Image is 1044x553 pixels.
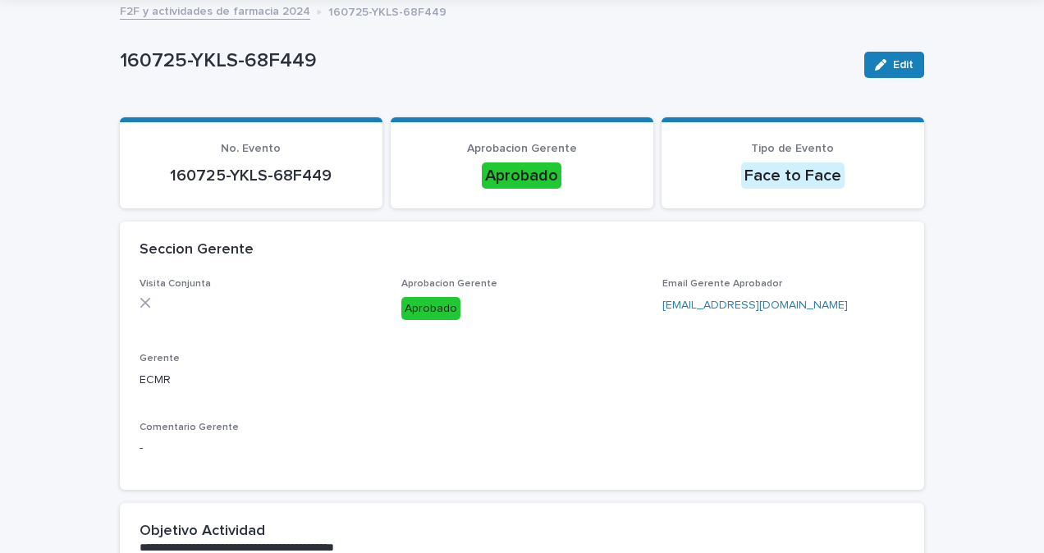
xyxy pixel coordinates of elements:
[221,143,281,154] span: No. Evento
[140,166,363,185] p: 160725-YKLS-68F449
[401,297,460,321] div: Aprobado
[482,162,561,189] div: Aprobado
[140,354,180,363] span: Gerente
[662,279,782,289] span: Email Gerente Aprobador
[120,1,310,20] a: F2F y actividades de farmacia 2024
[893,59,913,71] span: Edit
[741,162,845,189] div: Face to Face
[140,440,904,457] p: -
[120,49,851,73] p: 160725-YKLS-68F449
[140,423,239,432] span: Comentario Gerente
[140,372,382,389] p: ECMR
[751,143,834,154] span: Tipo de Evento
[328,2,446,20] p: 160725-YKLS-68F449
[662,299,848,311] a: [EMAIL_ADDRESS][DOMAIN_NAME]
[401,279,497,289] span: Aprobacion Gerente
[140,523,265,541] h2: Objetivo Actividad
[140,279,211,289] span: Visita Conjunta
[467,143,577,154] span: Aprobacion Gerente
[140,241,254,259] h2: Seccion Gerente
[864,52,924,78] button: Edit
